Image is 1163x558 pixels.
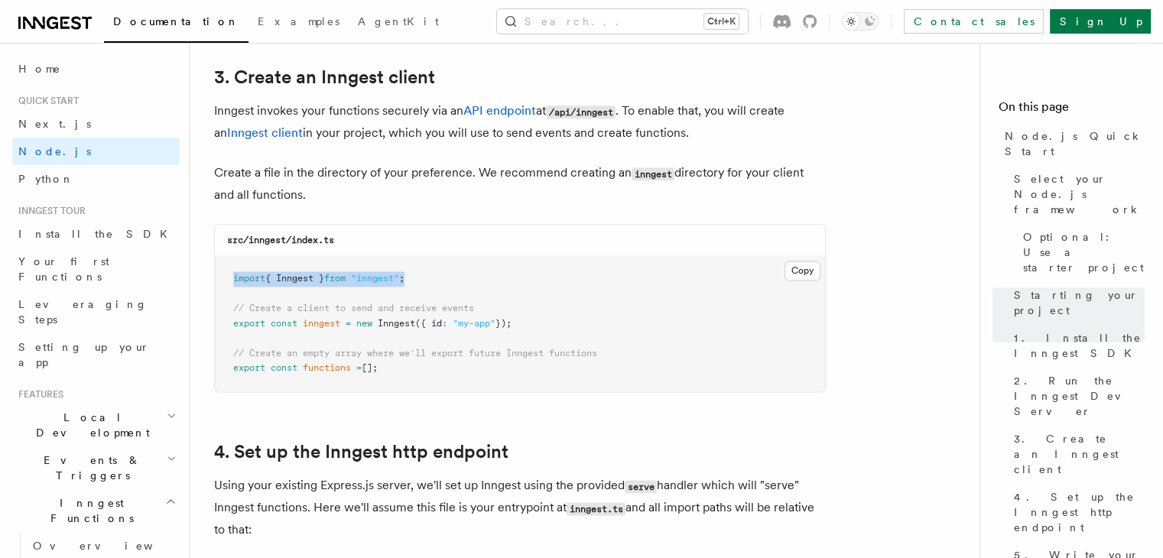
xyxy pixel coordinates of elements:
span: Overview [33,540,190,552]
span: Starting your project [1014,287,1145,318]
span: Inngest [378,318,415,329]
code: src/inngest/index.ts [227,235,334,245]
button: Copy [785,261,820,281]
span: ; [399,273,404,284]
span: Inngest tour [12,205,86,217]
span: Next.js [18,118,91,130]
kbd: Ctrl+K [704,14,739,29]
a: Contact sales [904,9,1044,34]
a: Install the SDK [12,220,180,248]
a: Node.js [12,138,180,165]
span: 2. Run the Inngest Dev Server [1014,373,1145,419]
p: Create a file in the directory of your preference. We recommend creating an directory for your cl... [214,162,826,206]
a: Your first Functions [12,248,180,290]
span: Install the SDK [18,228,177,240]
code: /api/inngest [546,105,616,118]
a: Node.js Quick Start [999,122,1145,165]
span: export [233,318,265,329]
span: import [233,273,265,284]
a: 3. Create an Inngest client [214,67,435,88]
span: Inngest Functions [12,495,165,526]
span: = [346,318,351,329]
a: Starting your project [1008,281,1145,324]
span: "my-app" [453,318,495,329]
p: Inngest invokes your functions securely via an at . To enable that, you will create an in your pr... [214,100,826,144]
a: 1. Install the Inngest SDK [1008,324,1145,367]
span: ({ id [415,318,442,329]
a: API endpoint [463,103,536,118]
span: 1. Install the Inngest SDK [1014,330,1145,361]
code: inngest [632,167,674,180]
button: Events & Triggers [12,446,180,489]
a: 3. Create an Inngest client [1008,425,1145,483]
span: = [356,362,362,373]
span: Features [12,388,63,401]
button: Inngest Functions [12,489,180,532]
span: Python [18,173,74,185]
button: Toggle dark mode [842,12,879,31]
span: 3. Create an Inngest client [1014,431,1145,477]
button: Local Development [12,404,180,446]
a: Sign Up [1050,9,1151,34]
span: Setting up your app [18,341,150,368]
a: Leveraging Steps [12,290,180,333]
span: // Create a client to send and receive events [233,303,474,313]
span: AgentKit [358,15,439,28]
a: Next.js [12,110,180,138]
span: Node.js [18,145,91,157]
span: Documentation [113,15,239,28]
a: AgentKit [349,5,448,41]
span: "inngest" [351,273,399,284]
span: Examples [258,15,339,28]
span: Local Development [12,410,167,440]
span: functions [303,362,351,373]
span: from [324,273,346,284]
span: Leveraging Steps [18,298,148,326]
span: : [442,318,447,329]
span: }); [495,318,512,329]
span: Select your Node.js framework [1014,171,1145,217]
span: []; [362,362,378,373]
span: Optional: Use a starter project [1023,229,1145,275]
a: Home [12,55,180,83]
span: const [271,318,297,329]
a: Setting up your app [12,333,180,376]
a: Python [12,165,180,193]
span: Events & Triggers [12,453,167,483]
span: 4. Set up the Inngest http endpoint [1014,489,1145,535]
a: Documentation [104,5,249,43]
a: Inngest client [227,125,303,140]
span: // Create an empty array where we'll export future Inngest functions [233,348,597,358]
span: export [233,362,265,373]
code: inngest.ts [567,502,625,515]
a: 2. Run the Inngest Dev Server [1008,367,1145,425]
span: const [271,362,297,373]
h4: On this page [999,98,1145,122]
button: Search...Ctrl+K [497,9,748,34]
p: Using your existing Express.js server, we'll set up Inngest using the provided handler which will... [214,475,826,540]
a: Select your Node.js framework [1008,165,1145,223]
span: Your first Functions [18,255,109,283]
code: serve [625,480,657,493]
a: 4. Set up the Inngest http endpoint [214,441,508,462]
span: Home [18,61,61,76]
span: { Inngest } [265,273,324,284]
a: Optional: Use a starter project [1017,223,1145,281]
a: 4. Set up the Inngest http endpoint [1008,483,1145,541]
span: new [356,318,372,329]
span: inngest [303,318,340,329]
span: Quick start [12,95,79,107]
a: Examples [249,5,349,41]
span: Node.js Quick Start [1005,128,1145,159]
